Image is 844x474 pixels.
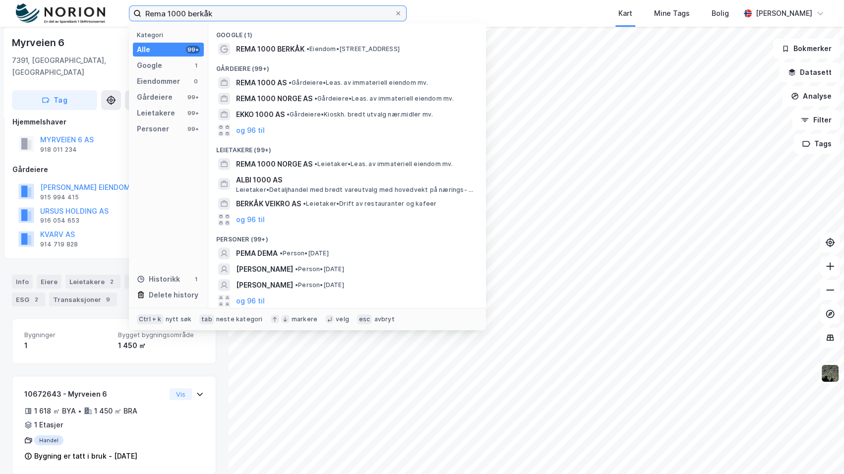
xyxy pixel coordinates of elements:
[12,164,216,176] div: Gårdeiere
[306,45,309,53] span: •
[236,109,285,120] span: EKKO 1000 AS
[118,340,204,352] div: 1 450 ㎡
[199,314,214,324] div: tab
[287,111,290,118] span: •
[192,77,200,85] div: 0
[236,124,265,136] button: og 96 til
[236,186,476,194] span: Leietaker • Detaljhandel med bredt vareutvalg med hovedvekt på nærings- og nytelsesmidler
[280,249,329,257] span: Person • [DATE]
[103,295,113,304] div: 9
[137,107,175,119] div: Leietakere
[137,31,204,39] div: Kategori
[12,293,45,306] div: ESG
[756,7,812,19] div: [PERSON_NAME]
[137,75,180,87] div: Eiendommer
[118,331,204,339] span: Bygget bygningsområde
[12,116,216,128] div: Hjemmelshaver
[137,273,180,285] div: Historikk
[236,93,312,105] span: REMA 1000 NORGE AS
[12,35,66,51] div: Myrveien 6
[314,160,317,168] span: •
[216,315,263,323] div: neste kategori
[40,240,78,248] div: 914 719 828
[24,340,110,352] div: 1
[236,279,293,291] span: [PERSON_NAME]
[137,59,162,71] div: Google
[794,426,844,474] iframe: Chat Widget
[141,6,394,21] input: Søk på adresse, matrikkel, gårdeiere, leietakere eller personer
[287,111,433,118] span: Gårdeiere • Kioskh. bredt utvalg nær.midler mv.
[65,275,121,289] div: Leietakere
[186,125,200,133] div: 99+
[40,193,79,201] div: 915 994 415
[208,138,486,156] div: Leietakere (99+)
[236,158,312,170] span: REMA 1000 NORGE AS
[12,55,169,78] div: 7391, [GEOGRAPHIC_DATA], [GEOGRAPHIC_DATA]
[314,160,453,168] span: Leietaker • Leas. av immateriell eiendom mv.
[137,44,150,56] div: Alle
[12,275,33,289] div: Info
[292,315,317,323] div: markere
[34,450,137,462] div: Bygning er tatt i bruk - [DATE]
[137,91,173,103] div: Gårdeiere
[94,405,137,417] div: 1 450 ㎡ BRA
[31,295,41,304] div: 2
[49,293,117,306] div: Transaksjoner
[314,95,317,102] span: •
[336,315,349,323] div: velg
[236,247,278,259] span: PEMA DEMA
[208,23,486,41] div: Google (1)
[712,7,729,19] div: Bolig
[236,174,474,186] span: ALBI 1000 AS
[794,134,840,154] button: Tags
[780,62,840,82] button: Datasett
[24,331,110,339] span: Bygninger
[357,314,372,324] div: esc
[306,45,400,53] span: Eiendom • [STREET_ADDRESS]
[208,57,486,75] div: Gårdeiere (99+)
[166,315,192,323] div: nytt søk
[654,7,690,19] div: Mine Tags
[12,90,97,110] button: Tag
[78,407,82,415] div: •
[236,263,293,275] span: [PERSON_NAME]
[773,39,840,59] button: Bokmerker
[40,146,77,154] div: 918 011 234
[16,3,105,24] img: norion-logo.80e7a08dc31c2e691866.png
[314,95,454,103] span: Gårdeiere • Leas. av immateriell eiendom mv.
[236,198,301,210] span: BERKÅK VEIKRO AS
[295,281,344,289] span: Person • [DATE]
[137,314,164,324] div: Ctrl + k
[37,275,61,289] div: Eiere
[186,109,200,117] div: 99+
[295,265,298,273] span: •
[137,123,169,135] div: Personer
[289,79,292,86] span: •
[124,275,162,289] div: Datasett
[295,265,344,273] span: Person • [DATE]
[236,214,265,226] button: og 96 til
[34,405,76,417] div: 1 618 ㎡ BYA
[280,249,283,257] span: •
[783,86,840,106] button: Analyse
[170,388,192,400] button: Vis
[618,7,632,19] div: Kart
[374,315,394,323] div: avbryt
[236,295,265,307] button: og 96 til
[24,388,166,400] div: 10672643 - Myrveien 6
[149,289,198,301] div: Delete history
[303,200,436,208] span: Leietaker • Drift av restauranter og kafeer
[236,43,304,55] span: REMA 1000 BERKÅK
[208,228,486,245] div: Personer (99+)
[192,61,200,69] div: 1
[40,217,79,225] div: 916 054 653
[186,46,200,54] div: 99+
[289,79,428,87] span: Gårdeiere • Leas. av immateriell eiendom mv.
[794,426,844,474] div: Kontrollprogram for chat
[295,281,298,289] span: •
[236,77,287,89] span: REMA 1000 AS
[186,93,200,101] div: 99+
[192,275,200,283] div: 1
[107,277,117,287] div: 2
[792,110,840,130] button: Filter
